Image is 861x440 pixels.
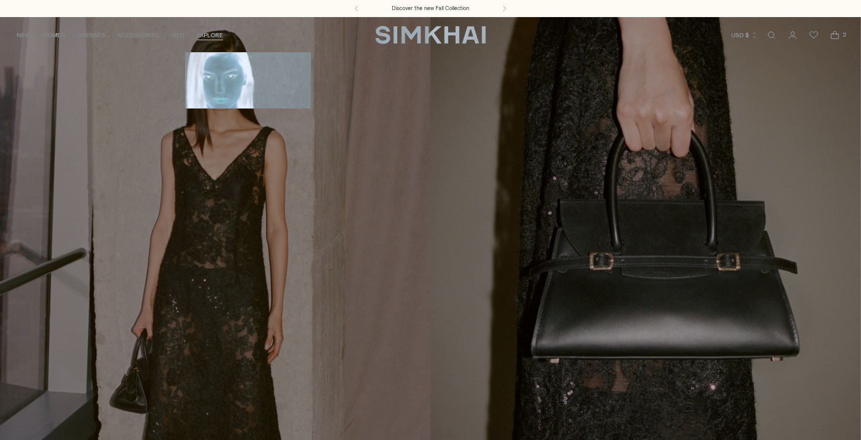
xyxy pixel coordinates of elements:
a: MEN [171,24,185,46]
a: Wishlist [804,25,824,45]
span: 2 [840,30,849,39]
a: SIMKHAI [375,25,486,45]
a: Open search modal [761,25,782,45]
a: WOMEN [42,24,65,46]
a: Go to the account page [783,25,803,45]
iframe: Sign Up via Text for Offers [8,402,101,432]
a: Discover the new Fall Collection [392,5,469,13]
button: USD $ [731,24,758,46]
a: Open cart modal [825,25,845,45]
a: ACCESSORIES [117,24,159,46]
a: NEW [17,24,30,46]
a: EXPLORE [197,24,223,46]
a: DRESSES [77,24,105,46]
